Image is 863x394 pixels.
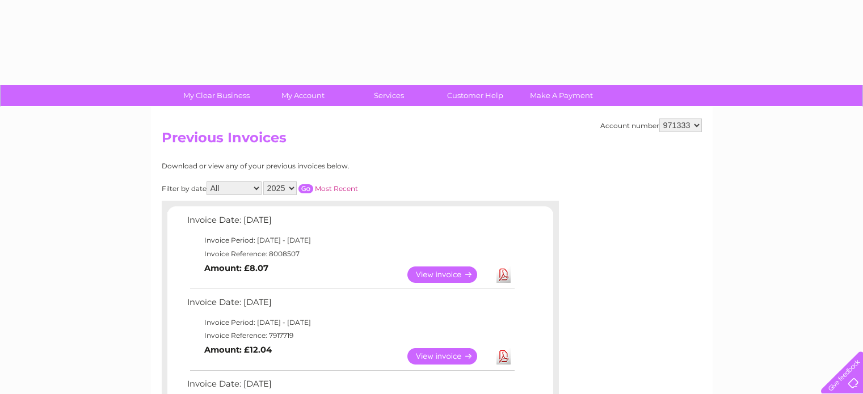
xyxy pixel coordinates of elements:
[184,213,516,234] td: Invoice Date: [DATE]
[204,263,268,273] b: Amount: £8.07
[162,162,460,170] div: Download or view any of your previous invoices below.
[600,118,702,132] div: Account number
[204,345,272,355] b: Amount: £12.04
[184,234,516,247] td: Invoice Period: [DATE] - [DATE]
[342,85,436,106] a: Services
[184,247,516,261] td: Invoice Reference: 8008507
[184,329,516,342] td: Invoice Reference: 7917719
[162,181,460,195] div: Filter by date
[315,184,358,193] a: Most Recent
[407,348,491,365] a: View
[496,348,511,365] a: Download
[162,130,702,151] h2: Previous Invoices
[428,85,522,106] a: Customer Help
[184,295,516,316] td: Invoice Date: [DATE]
[184,316,516,329] td: Invoice Period: [DATE] - [DATE]
[407,266,491,283] a: View
[496,266,511,283] a: Download
[170,85,263,106] a: My Clear Business
[256,85,350,106] a: My Account
[515,85,608,106] a: Make A Payment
